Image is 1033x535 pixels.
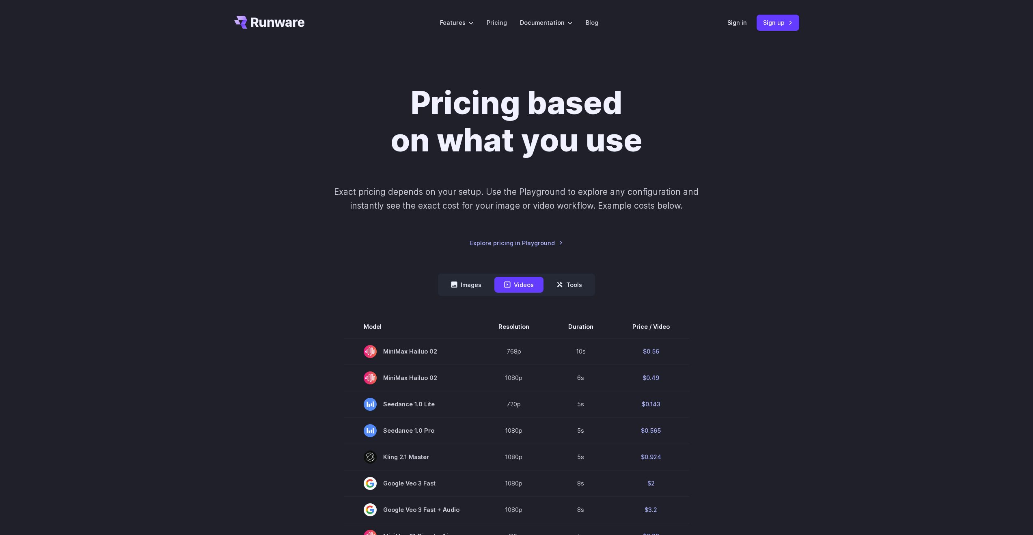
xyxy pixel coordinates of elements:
[547,277,592,293] button: Tools
[441,277,491,293] button: Images
[479,391,549,417] td: 720p
[549,496,613,523] td: 8s
[364,371,459,384] span: MiniMax Hailuo 02
[487,18,507,27] a: Pricing
[549,470,613,496] td: 8s
[479,315,549,338] th: Resolution
[440,18,474,27] label: Features
[613,365,689,391] td: $0.49
[613,315,689,338] th: Price / Video
[234,16,305,29] a: Go to /
[613,470,689,496] td: $2
[549,444,613,470] td: 5s
[549,365,613,391] td: 6s
[586,18,598,27] a: Blog
[613,391,689,417] td: $0.143
[364,503,459,516] span: Google Veo 3 Fast + Audio
[364,477,459,490] span: Google Veo 3 Fast
[494,277,543,293] button: Videos
[613,496,689,523] td: $3.2
[364,424,459,437] span: Seedance 1.0 Pro
[613,338,689,365] td: $0.56
[520,18,573,27] label: Documentation
[549,315,613,338] th: Duration
[613,417,689,444] td: $0.565
[319,185,714,212] p: Exact pricing depends on your setup. Use the Playground to explore any configuration and instantl...
[479,417,549,444] td: 1080p
[549,338,613,365] td: 10s
[549,417,613,444] td: 5s
[364,398,459,411] span: Seedance 1.0 Lite
[470,238,563,248] a: Explore pricing in Playground
[364,345,459,358] span: MiniMax Hailuo 02
[479,444,549,470] td: 1080p
[757,15,799,30] a: Sign up
[479,365,549,391] td: 1080p
[479,470,549,496] td: 1080p
[291,84,743,159] h1: Pricing based on what you use
[479,338,549,365] td: 768p
[364,451,459,464] span: Kling 2.1 Master
[344,315,479,338] th: Model
[479,496,549,523] td: 1080p
[613,444,689,470] td: $0.924
[727,18,747,27] a: Sign in
[549,391,613,417] td: 5s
